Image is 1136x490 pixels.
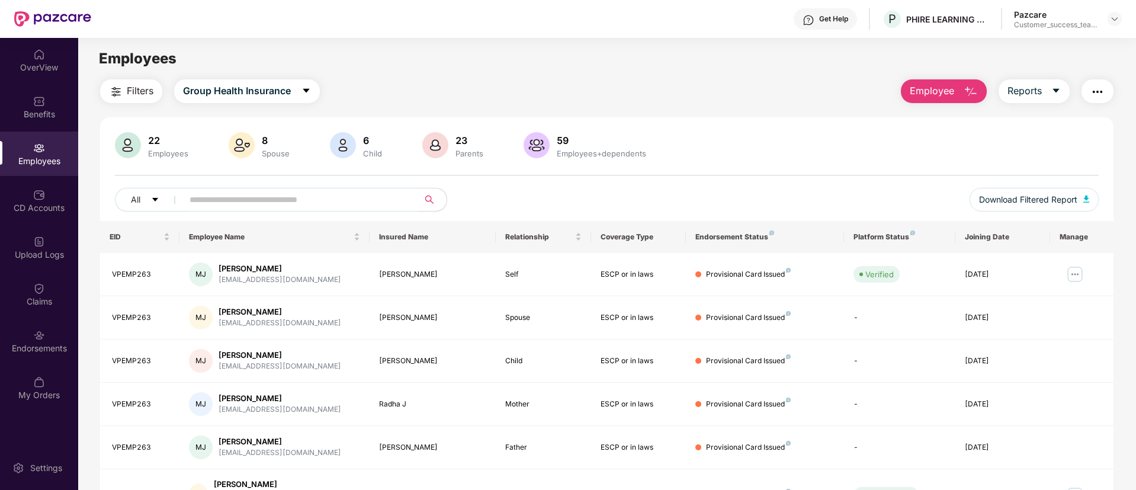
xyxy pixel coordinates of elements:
span: EID [110,232,161,242]
img: svg+xml;base64,PHN2ZyB4bWxucz0iaHR0cDovL3d3dy53My5vcmcvMjAwMC9zdmciIHdpZHRoPSIyNCIgaGVpZ2h0PSIyNC... [1090,85,1105,99]
div: [PERSON_NAME] [379,312,487,324]
div: [DATE] [965,312,1041,324]
img: svg+xml;base64,PHN2ZyB4bWxucz0iaHR0cDovL3d3dy53My5vcmcvMjAwMC9zdmciIHdpZHRoPSI4IiBoZWlnaHQ9IjgiIH... [769,230,774,235]
div: ESCP or in laws [601,356,676,367]
div: MJ [189,262,213,286]
div: MJ [189,435,213,459]
img: svg+xml;base64,PHN2ZyB4bWxucz0iaHR0cDovL3d3dy53My5vcmcvMjAwMC9zdmciIHhtbG5zOnhsaW5rPSJodHRwOi8vd3... [964,85,978,99]
button: Filters [100,79,162,103]
span: Group Health Insurance [183,84,291,98]
span: Download Filtered Report [979,193,1077,206]
div: [PERSON_NAME] [219,350,341,361]
div: VPEMP263 [112,442,170,453]
div: Settings [27,462,66,474]
span: Filters [127,84,153,98]
div: Provisional Card Issued [706,312,791,324]
button: Reportscaret-down [999,79,1070,103]
button: Employee [901,79,987,103]
img: svg+xml;base64,PHN2ZyBpZD0iRW5kb3JzZW1lbnRzIiB4bWxucz0iaHR0cDovL3d3dy53My5vcmcvMjAwMC9zdmciIHdpZH... [33,329,45,341]
div: ESCP or in laws [601,399,676,410]
button: Allcaret-down [115,188,187,212]
button: search [418,188,447,212]
div: [EMAIL_ADDRESS][DOMAIN_NAME] [219,318,341,329]
img: svg+xml;base64,PHN2ZyBpZD0iSG9tZSIgeG1sbnM9Imh0dHA6Ly93d3cudzMub3JnLzIwMDAvc3ZnIiB3aWR0aD0iMjAiIG... [33,49,45,60]
div: 22 [146,134,191,146]
td: - [844,340,955,383]
div: Employees+dependents [554,149,649,158]
div: [EMAIL_ADDRESS][DOMAIN_NAME] [219,361,341,372]
td: - [844,296,955,340]
th: Joining Date [955,221,1050,253]
div: Father [505,442,581,453]
img: svg+xml;base64,PHN2ZyB4bWxucz0iaHR0cDovL3d3dy53My5vcmcvMjAwMC9zdmciIHdpZHRoPSI4IiBoZWlnaHQ9IjgiIH... [786,441,791,446]
div: Child [505,356,581,367]
div: Mother [505,399,581,410]
div: Endorsement Status [695,232,835,242]
div: Provisional Card Issued [706,356,791,367]
div: ESCP or in laws [601,312,676,324]
div: ESCP or in laws [601,269,676,280]
img: svg+xml;base64,PHN2ZyBpZD0iU2V0dGluZy0yMHgyMCIgeG1sbnM9Imh0dHA6Ly93d3cudzMub3JnLzIwMDAvc3ZnIiB3aW... [12,462,24,474]
div: 59 [554,134,649,146]
div: [PERSON_NAME] [219,306,341,318]
div: [PERSON_NAME] [219,263,341,274]
div: Child [361,149,384,158]
th: Insured Name [370,221,496,253]
div: [PERSON_NAME] [214,479,360,490]
div: Provisional Card Issued [706,442,791,453]
span: Employees [99,50,177,67]
img: svg+xml;base64,PHN2ZyBpZD0iRW1wbG95ZWVzIiB4bWxucz0iaHR0cDovL3d3dy53My5vcmcvMjAwMC9zdmciIHdpZHRoPS... [33,142,45,154]
div: [EMAIL_ADDRESS][DOMAIN_NAME] [219,274,341,286]
div: VPEMP263 [112,312,170,324]
div: Verified [865,268,894,280]
button: Group Health Insurancecaret-down [174,79,320,103]
div: Self [505,269,581,280]
img: svg+xml;base64,PHN2ZyB4bWxucz0iaHR0cDovL3d3dy53My5vcmcvMjAwMC9zdmciIHhtbG5zOnhsaW5rPSJodHRwOi8vd3... [115,132,141,158]
img: svg+xml;base64,PHN2ZyB4bWxucz0iaHR0cDovL3d3dy53My5vcmcvMjAwMC9zdmciIHhtbG5zOnhsaW5rPSJodHRwOi8vd3... [229,132,255,158]
span: Employee [910,84,954,98]
img: svg+xml;base64,PHN2ZyB4bWxucz0iaHR0cDovL3d3dy53My5vcmcvMjAwMC9zdmciIHdpZHRoPSI4IiBoZWlnaHQ9IjgiIH... [786,311,791,316]
div: Pazcare [1014,9,1097,20]
div: Platform Status [853,232,945,242]
div: 6 [361,134,384,146]
img: svg+xml;base64,PHN2ZyBpZD0iQmVuZWZpdHMiIHhtbG5zPSJodHRwOi8vd3d3LnczLm9yZy8yMDAwL3N2ZyIgd2lkdGg9Ij... [33,95,45,107]
div: Customer_success_team_lead [1014,20,1097,30]
img: manageButton [1066,265,1084,284]
img: svg+xml;base64,PHN2ZyBpZD0iRHJvcGRvd24tMzJ4MzIiIHhtbG5zPSJodHRwOi8vd3d3LnczLm9yZy8yMDAwL3N2ZyIgd2... [1110,14,1119,24]
div: VPEMP263 [112,269,170,280]
div: [PERSON_NAME] [379,442,487,453]
div: Spouse [505,312,581,324]
div: PHIRE LEARNING SOLUTIONS PRIVATE LIMITED [906,14,989,25]
th: Relationship [496,221,591,253]
div: VPEMP263 [112,356,170,367]
th: Coverage Type [591,221,686,253]
div: [PERSON_NAME] [219,436,341,447]
img: svg+xml;base64,PHN2ZyBpZD0iSGVscC0zMngzMiIgeG1sbnM9Imh0dHA6Ly93d3cudzMub3JnLzIwMDAvc3ZnIiB3aWR0aD... [803,14,814,26]
img: svg+xml;base64,PHN2ZyB4bWxucz0iaHR0cDovL3d3dy53My5vcmcvMjAwMC9zdmciIHdpZHRoPSI4IiBoZWlnaHQ9IjgiIH... [910,230,915,235]
span: caret-down [301,86,311,97]
img: svg+xml;base64,PHN2ZyBpZD0iVXBsb2FkX0xvZ3MiIGRhdGEtbmFtZT0iVXBsb2FkIExvZ3MiIHhtbG5zPSJodHRwOi8vd3... [33,236,45,248]
img: svg+xml;base64,PHN2ZyB4bWxucz0iaHR0cDovL3d3dy53My5vcmcvMjAwMC9zdmciIHhtbG5zOnhsaW5rPSJodHRwOi8vd3... [1083,196,1089,203]
div: VPEMP263 [112,399,170,410]
th: Employee Name [179,221,370,253]
div: 8 [259,134,292,146]
div: Parents [453,149,486,158]
div: Provisional Card Issued [706,399,791,410]
th: EID [100,221,179,253]
div: [PERSON_NAME] [379,356,487,367]
div: [DATE] [965,269,1041,280]
img: svg+xml;base64,PHN2ZyBpZD0iQ0RfQWNjb3VudHMiIGRhdGEtbmFtZT0iQ0QgQWNjb3VudHMiIHhtbG5zPSJodHRwOi8vd3... [33,189,45,201]
td: - [844,383,955,426]
div: [PERSON_NAME] [219,393,341,404]
span: caret-down [151,196,159,205]
img: svg+xml;base64,PHN2ZyB4bWxucz0iaHR0cDovL3d3dy53My5vcmcvMjAwMC9zdmciIHdpZHRoPSI4IiBoZWlnaHQ9IjgiIH... [786,268,791,273]
div: MJ [189,349,213,373]
span: Relationship [505,232,572,242]
img: svg+xml;base64,PHN2ZyBpZD0iQ2xhaW0iIHhtbG5zPSJodHRwOi8vd3d3LnczLm9yZy8yMDAwL3N2ZyIgd2lkdGg9IjIwIi... [33,283,45,294]
div: [EMAIL_ADDRESS][DOMAIN_NAME] [219,404,341,415]
div: Provisional Card Issued [706,269,791,280]
img: svg+xml;base64,PHN2ZyB4bWxucz0iaHR0cDovL3d3dy53My5vcmcvMjAwMC9zdmciIHdpZHRoPSI4IiBoZWlnaHQ9IjgiIH... [786,398,791,402]
div: Radha J [379,399,487,410]
div: Spouse [259,149,292,158]
div: Get Help [819,14,848,24]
